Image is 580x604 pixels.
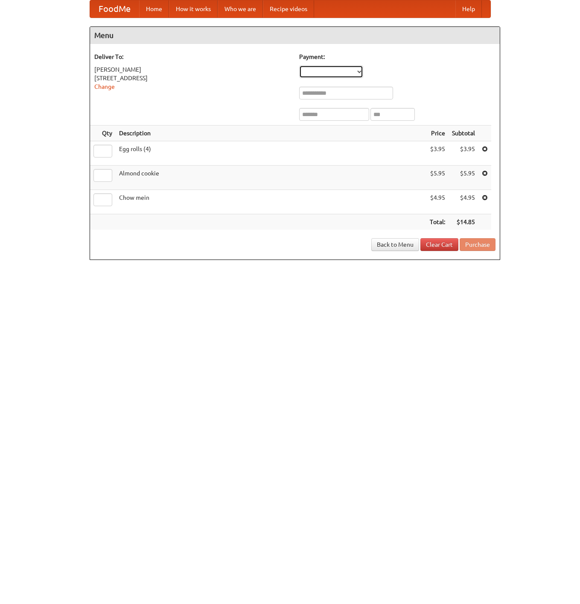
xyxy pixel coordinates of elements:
h4: Menu [90,27,500,44]
h5: Deliver To: [94,53,291,61]
td: Almond cookie [116,166,426,190]
td: Egg rolls (4) [116,141,426,166]
td: $4.95 [449,190,478,214]
a: Home [139,0,169,18]
a: Recipe videos [263,0,314,18]
th: Subtotal [449,125,478,141]
th: Price [426,125,449,141]
a: Back to Menu [371,238,419,251]
td: $4.95 [426,190,449,214]
a: Change [94,83,115,90]
th: Total: [426,214,449,230]
td: $5.95 [426,166,449,190]
td: $3.95 [449,141,478,166]
td: Chow mein [116,190,426,214]
div: [PERSON_NAME] [94,65,291,74]
a: Who we are [218,0,263,18]
button: Purchase [460,238,495,251]
th: $14.85 [449,214,478,230]
th: Description [116,125,426,141]
a: How it works [169,0,218,18]
a: Help [455,0,482,18]
div: [STREET_ADDRESS] [94,74,291,82]
a: FoodMe [90,0,139,18]
td: $5.95 [449,166,478,190]
th: Qty [90,125,116,141]
td: $3.95 [426,141,449,166]
a: Clear Cart [420,238,458,251]
h5: Payment: [299,53,495,61]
